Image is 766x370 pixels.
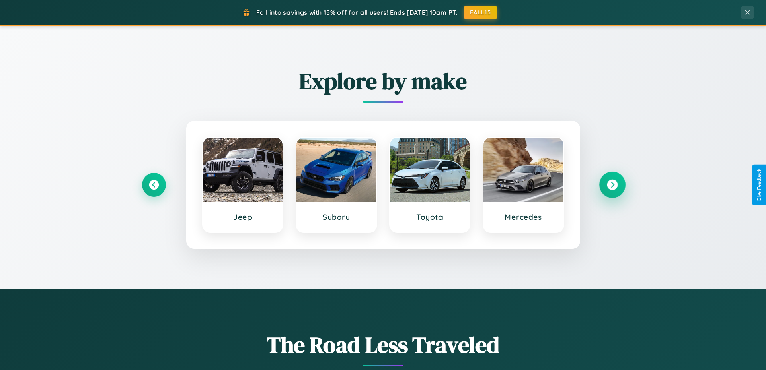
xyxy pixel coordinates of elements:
[756,169,762,201] div: Give Feedback
[211,212,275,222] h3: Jeep
[256,8,458,17] span: Fall into savings with 15% off for all users! Ends [DATE] 10am PT.
[491,212,555,222] h3: Mercedes
[142,329,624,360] h1: The Road Less Traveled
[398,212,462,222] h3: Toyota
[464,6,497,19] button: FALL15
[304,212,368,222] h3: Subaru
[142,66,624,97] h2: Explore by make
